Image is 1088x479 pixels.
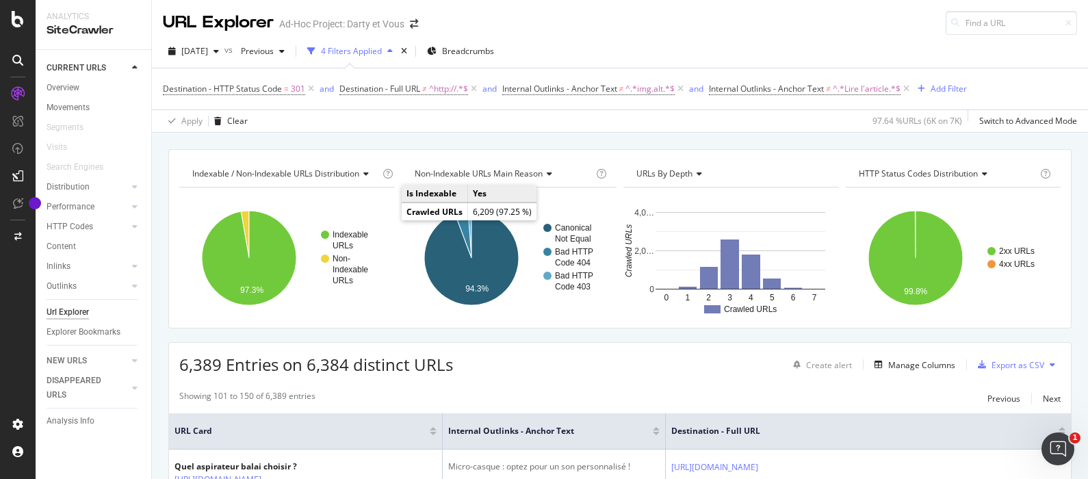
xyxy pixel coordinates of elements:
div: NEW URLS [47,354,87,368]
a: Distribution [47,180,128,194]
span: = [284,83,289,94]
div: Ad-Hoc Project: Darty et Vous [279,17,404,31]
span: HTTP Status Codes Distribution [859,168,978,179]
button: Export as CSV [972,354,1044,376]
div: Showing 101 to 150 of 6,389 entries [179,390,315,406]
text: Bad HTTP [555,271,593,281]
div: HTTP Codes [47,220,93,234]
span: Destination - HTTP Status Code [163,83,282,94]
text: 94.3% [465,284,489,294]
div: Outlinks [47,279,77,294]
div: Create alert [806,359,852,371]
a: Search Engines [47,160,117,174]
span: Internal Outlinks - Anchor Text [502,83,617,94]
button: Create alert [788,354,852,376]
div: Visits [47,140,67,155]
div: Micro-casque : optez pour un son personnalisé ! [448,461,660,473]
span: 301 [291,79,305,99]
span: ≠ [619,83,624,94]
div: and [320,83,334,94]
text: 2,0… [634,246,654,256]
text: 4 [749,293,753,302]
a: Segments [47,120,97,135]
text: Crawled URLs [724,305,777,314]
a: Overview [47,81,142,95]
text: URLs [333,241,353,250]
div: arrow-right-arrow-left [410,19,418,29]
div: Url Explorer [47,305,89,320]
td: Is Indexable [402,185,468,203]
span: ≠ [826,83,831,94]
text: Crawled URLs [624,224,634,277]
button: and [689,82,703,95]
button: Add Filter [912,81,967,97]
div: Next [1043,393,1061,404]
div: Analysis Info [47,414,94,428]
text: 2xx URLs [999,246,1035,256]
a: NEW URLS [47,354,128,368]
span: Internal Outlinks - Anchor Text [448,425,632,437]
div: Content [47,239,76,254]
a: Analysis Info [47,414,142,428]
a: CURRENT URLS [47,61,128,75]
svg: A chart. [179,198,391,318]
span: 2025 Sep. 22nd [181,45,208,57]
text: Code 404 [555,258,591,268]
div: 97.64 % URLs ( 6K on 7K ) [872,115,962,127]
div: Search Engines [47,160,103,174]
td: 6,209 (97.25 %) [468,203,537,221]
a: Performance [47,200,128,214]
div: Analytics [47,11,140,23]
div: Manage Columns [888,359,955,371]
div: Inlinks [47,259,70,274]
span: ^.*Lire l'article.*$ [833,79,901,99]
span: Destination - Full URL [339,83,420,94]
div: SiteCrawler [47,23,140,38]
span: Non-Indexable URLs Main Reason [415,168,543,179]
div: Explorer Bookmarks [47,325,120,339]
text: 2 [706,293,711,302]
div: and [689,83,703,94]
div: Switch to Advanced Mode [979,115,1077,127]
span: URLs by Depth [636,168,692,179]
div: Distribution [47,180,90,194]
text: 6 [791,293,796,302]
h4: Non-Indexable URLs Main Reason [412,163,594,185]
text: Code 403 [555,282,591,292]
span: 1 [1070,432,1080,443]
div: Clear [227,115,248,127]
a: Outlinks [47,279,128,294]
button: 4 Filters Applied [302,40,398,62]
td: Yes [468,185,537,203]
text: 5 [770,293,775,302]
div: DISAPPEARED URLS [47,374,116,402]
button: Breadcrumbs [422,40,500,62]
div: Tooltip anchor [29,197,41,209]
text: 0 [664,293,669,302]
span: Internal Outlinks - Anchor Text [709,83,824,94]
text: Non- [333,254,350,263]
div: Movements [47,101,90,115]
div: times [398,44,410,58]
iframe: Intercom live chat [1041,432,1074,465]
span: ^http://.*$ [429,79,468,99]
div: URL Explorer [163,11,274,34]
button: Clear [209,110,248,132]
button: Next [1043,390,1061,406]
a: Visits [47,140,81,155]
span: Breadcrumbs [442,45,494,57]
button: Manage Columns [869,357,955,373]
text: Indexable [333,265,368,274]
button: Previous [235,40,290,62]
span: 6,389 Entries on 6,384 distinct URLs [179,353,453,376]
span: Destination - Full URL [671,425,1038,437]
span: Indexable / Non-Indexable URLs distribution [192,168,359,179]
text: 4xx URLs [999,259,1035,269]
text: 3 [727,293,732,302]
a: HTTP Codes [47,220,128,234]
button: Apply [163,110,203,132]
span: vs [224,44,235,55]
text: 99.8% [904,287,927,296]
button: [DATE] [163,40,224,62]
text: Canonical [555,223,591,233]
